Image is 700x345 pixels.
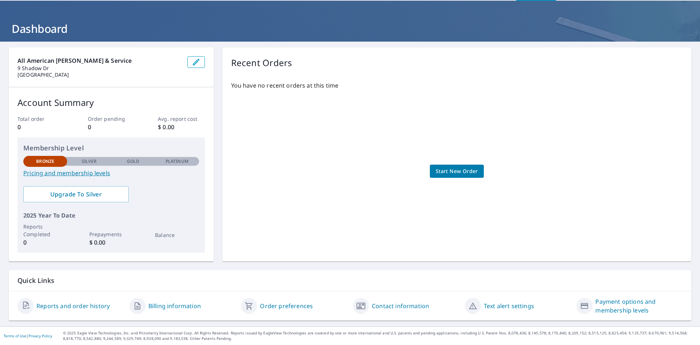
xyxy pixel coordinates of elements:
[430,165,484,178] a: Start New Order
[127,158,139,165] p: Gold
[595,297,682,315] a: Payment options and membership levels
[36,302,110,310] a: Reports and order history
[88,123,135,131] p: 0
[28,333,52,338] a: Privacy Policy
[231,81,682,90] p: You have no recent orders at this time
[158,115,205,123] p: Avg. report cost
[155,231,199,239] p: Balance
[23,143,199,153] p: Membership Level
[82,158,97,165] p: Silver
[231,56,292,69] p: Recent Orders
[17,72,182,78] p: [GEOGRAPHIC_DATA]
[4,333,26,338] a: Terms of Use
[166,158,188,165] p: Platinum
[23,169,199,177] a: Pricing and membership levels
[484,302,534,310] a: Text alert settings
[23,223,67,238] p: Reports Completed
[89,230,133,238] p: Prepayments
[63,330,696,341] p: © 2025 Eagle View Technologies, Inc. and Pictometry International Corp. All Rights Reserved. Repo...
[158,123,205,131] p: $ 0.00
[4,334,52,338] p: |
[89,238,133,247] p: $ 0.00
[23,186,129,202] a: Upgrade To Silver
[23,238,67,247] p: 0
[148,302,201,310] a: Billing information
[29,190,123,198] span: Upgrade To Silver
[17,96,205,109] p: Account Summary
[17,276,682,285] p: Quick Links
[260,302,313,310] a: Order preferences
[436,167,478,176] span: Start New Order
[36,158,54,165] p: Bronze
[372,302,429,310] a: Contact information
[17,65,182,72] p: 9 Shadow Dr
[23,211,199,220] p: 2025 Year To Date
[17,115,64,123] p: Total order
[88,115,135,123] p: Order pending
[17,123,64,131] p: 0
[17,56,182,65] p: All American [PERSON_NAME] & Service
[9,21,691,36] h1: Dashboard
